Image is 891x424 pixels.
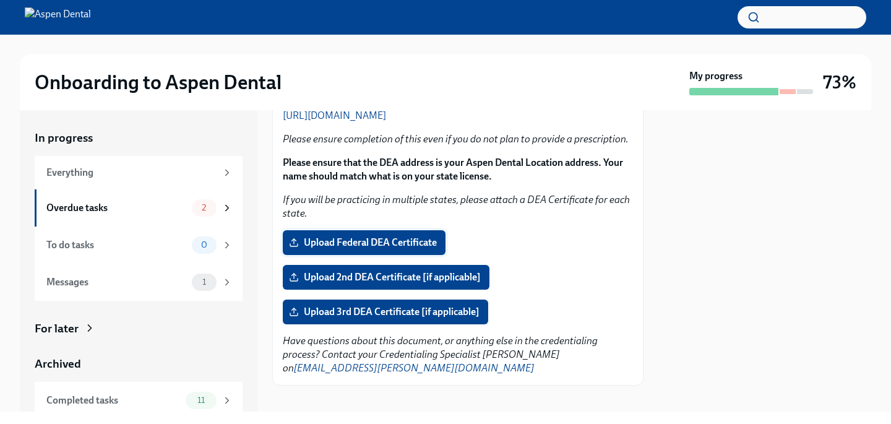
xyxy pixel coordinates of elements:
[194,203,213,212] span: 2
[283,133,629,145] em: Please ensure completion of this even if you do not plan to provide a prescription.
[46,201,187,215] div: Overdue tasks
[35,356,243,372] a: Archived
[46,394,181,407] div: Completed tasks
[283,265,489,290] label: Upload 2nd DEA Certificate [if applicable]
[689,69,742,83] strong: My progress
[35,321,243,337] a: For later
[283,300,488,324] label: Upload 3rd DEA Certificate [if applicable]
[283,157,623,182] strong: Please ensure that the DEA address is your Aspen Dental Location address. Your name should match ...
[35,264,243,301] a: Messages1
[46,275,187,289] div: Messages
[35,321,79,337] div: For later
[283,110,386,121] a: [URL][DOMAIN_NAME]
[294,362,535,374] a: [EMAIL_ADDRESS][PERSON_NAME][DOMAIN_NAME]
[35,156,243,189] a: Everything
[190,396,212,405] span: 11
[35,130,243,146] a: In progress
[35,70,282,95] h2: Onboarding to Aspen Dental
[823,71,856,93] h3: 73%
[46,238,187,252] div: To do tasks
[46,166,217,180] div: Everything
[291,271,481,283] span: Upload 2nd DEA Certificate [if applicable]
[283,194,630,219] em: If you will be practicing in multiple states, please attach a DEA Certificate for each state.
[194,240,215,249] span: 0
[35,227,243,264] a: To do tasks0
[283,230,445,255] label: Upload Federal DEA Certificate
[35,382,243,419] a: Completed tasks11
[291,306,480,318] span: Upload 3rd DEA Certificate [if applicable]
[35,189,243,227] a: Overdue tasks2
[195,277,213,287] span: 1
[283,335,598,374] em: Have questions about this document, or anything else in the credentialing process? Contact your C...
[25,7,91,27] img: Aspen Dental
[291,236,437,249] span: Upload Federal DEA Certificate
